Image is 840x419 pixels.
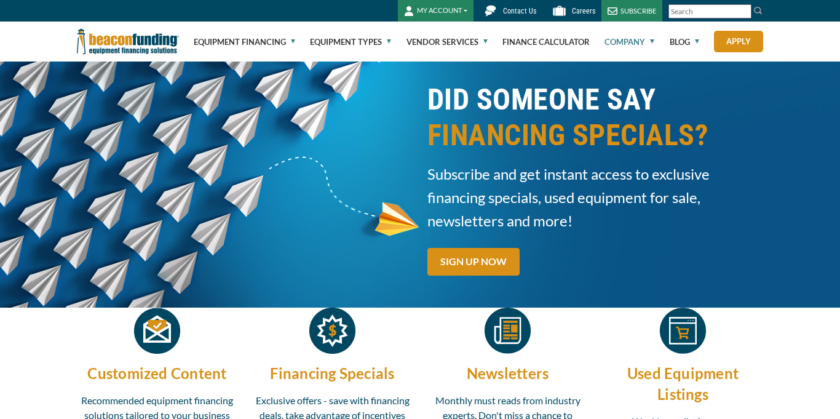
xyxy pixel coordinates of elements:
[714,31,763,52] a: Apply
[604,22,654,62] a: Company
[194,22,295,62] a: Equipment Financing
[406,22,488,62] a: Vendor Services
[427,363,588,384] h4: Newsletters
[739,7,748,17] a: Clear search text
[77,22,179,62] img: Beacon Funding Corporation logo
[310,22,391,62] a: Equipment Types
[427,248,520,276] a: SIGN UP NOW
[427,162,763,233] span: Subscribe and get instant access to exclusive financing specials, used equipment for sale, newsle...
[427,82,763,153] h1: DID SOMEONE SAY
[309,308,355,354] img: Starburst with dollar sign inside
[503,7,536,15] span: Contact Us
[502,22,590,62] a: Finance Calculator
[660,308,706,354] img: Web page with a shopping cart in the center
[668,4,751,18] input: Search
[134,308,180,354] img: Open envelope with mail coming out icon
[427,118,763,153] span: FINANCING SPECIALS?
[77,363,237,384] h4: Customized Content
[252,363,413,384] h4: Financing Specials
[603,363,763,405] h4: Used Equipment Listings
[572,7,595,15] span: Careers
[753,6,763,15] img: Search
[670,22,699,62] a: Blog
[485,308,531,354] img: newspaper icon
